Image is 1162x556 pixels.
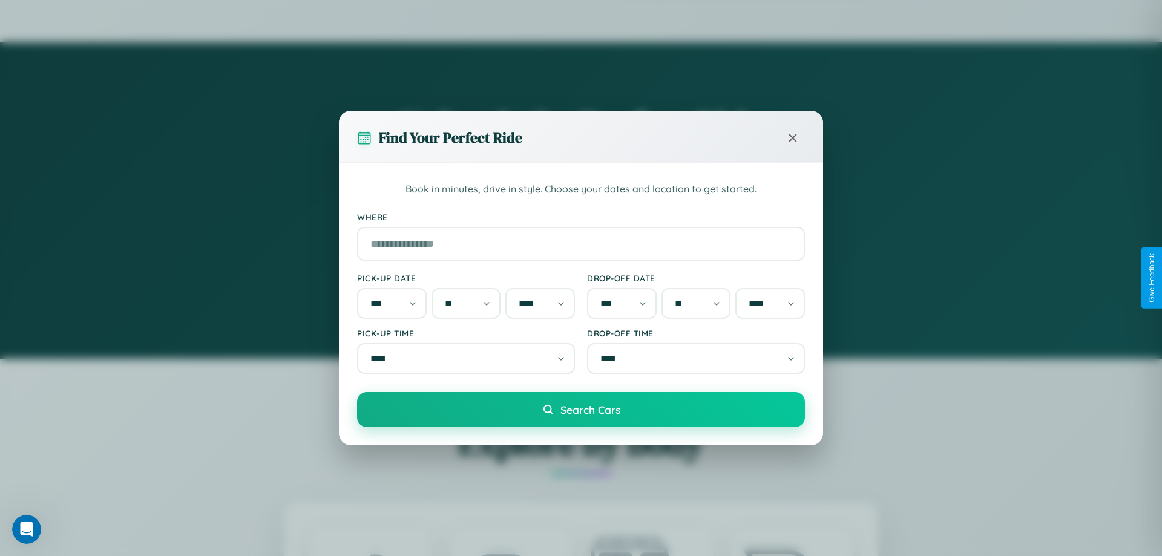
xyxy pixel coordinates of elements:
p: Book in minutes, drive in style. Choose your dates and location to get started. [357,182,805,197]
label: Drop-off Time [587,328,805,338]
label: Pick-up Date [357,273,575,283]
label: Pick-up Time [357,328,575,338]
button: Search Cars [357,392,805,427]
label: Drop-off Date [587,273,805,283]
span: Search Cars [560,403,620,416]
label: Where [357,212,805,222]
h3: Find Your Perfect Ride [379,128,522,148]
